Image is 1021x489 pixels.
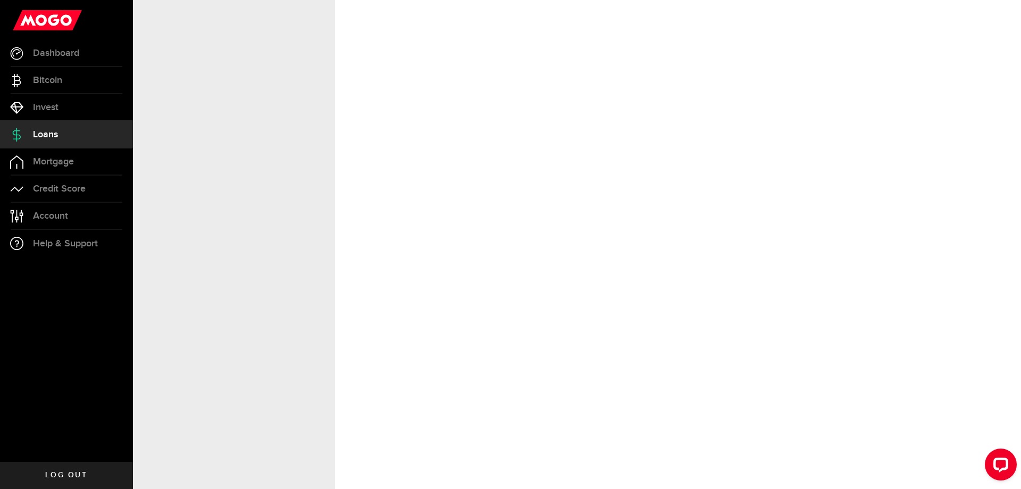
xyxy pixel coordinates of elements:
iframe: LiveChat chat widget [976,444,1021,489]
span: Mortgage [33,157,74,167]
span: Account [33,211,68,221]
span: Log out [45,471,87,479]
span: Dashboard [33,48,79,58]
span: Help & Support [33,239,98,248]
span: Loans [33,130,58,139]
span: Credit Score [33,184,86,194]
span: Bitcoin [33,76,62,85]
span: Invest [33,103,58,112]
